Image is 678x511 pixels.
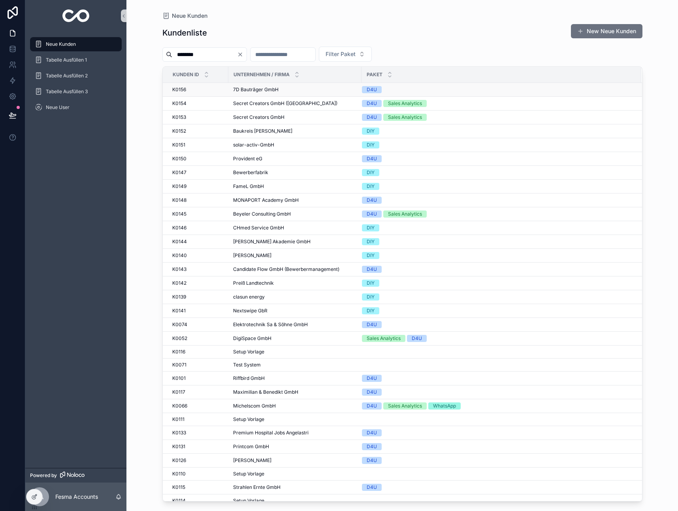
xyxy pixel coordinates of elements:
[362,307,632,314] a: DIY
[46,41,76,47] span: Neue Kunden
[367,266,377,273] div: D4U
[172,266,224,272] a: K0143
[172,308,224,314] a: K0141
[362,321,632,328] a: D4U
[172,156,186,162] span: K0150
[46,104,70,111] span: Neue User
[388,402,422,410] div: Sales Analytics
[233,142,274,148] span: solar-activ-GmbH
[233,375,357,381] a: Riffbird GmbH
[362,443,632,450] a: D4U
[362,280,632,287] a: DIY
[162,27,207,38] h1: Kundenliste
[362,100,632,107] a: D4USales Analytics
[172,308,186,314] span: K0141
[172,169,186,176] span: K0147
[172,252,187,259] span: K0140
[362,429,632,436] a: D4U
[233,471,264,477] span: Setup Vorlage
[388,100,422,107] div: Sales Analytics
[233,457,357,464] a: [PERSON_NAME]
[172,225,224,231] a: K0146
[172,484,185,490] span: K0115
[367,280,375,287] div: DIY
[233,211,357,217] a: Beyeler Consulting GmbH
[362,252,632,259] a: DIY
[233,183,357,190] a: FameL GmbH
[233,252,357,259] a: [PERSON_NAME]
[367,293,375,301] div: DIY
[233,443,357,450] a: Printcom GmbH
[172,183,224,190] a: K0149
[233,498,357,504] a: Setup Vorlage
[233,308,357,314] a: Nextswipe GbR
[172,280,186,286] span: K0142
[172,294,224,300] a: K0139
[367,321,377,328] div: D4U
[362,224,632,231] a: DIY
[30,85,122,99] a: Tabelle Ausfüllen 3
[367,443,377,450] div: D4U
[362,389,632,396] a: D4U
[367,457,377,464] div: D4U
[367,238,375,245] div: DIY
[172,266,186,272] span: K0143
[172,375,186,381] span: K0101
[233,403,276,409] span: Michelscom GmbH
[233,375,265,381] span: Riffbird GmbH
[172,294,186,300] span: K0139
[362,375,632,382] a: D4U
[172,335,224,342] a: K0052
[388,210,422,218] div: Sales Analytics
[172,349,185,355] span: K0116
[233,280,274,286] span: Preiß Landtechnik
[172,114,186,120] span: K0153
[233,471,357,477] a: Setup Vorlage
[172,183,186,190] span: K0149
[388,114,422,121] div: Sales Analytics
[367,210,377,218] div: D4U
[172,443,185,450] span: K0131
[172,239,187,245] span: K0144
[233,349,357,355] a: Setup Vorlage
[172,484,224,490] a: K0115
[233,308,267,314] span: Nextswipe GbR
[172,403,224,409] a: K0066
[367,402,377,410] div: D4U
[233,239,311,245] span: [PERSON_NAME] Akademie GmbH
[172,211,186,217] span: K0145
[367,71,382,78] span: Paket
[162,12,207,20] a: Neue Kunden
[172,335,187,342] span: K0052
[172,389,224,395] a: K0117
[233,389,298,395] span: Maximilian & Benedikt GmbH
[25,468,126,483] a: Powered by
[233,252,271,259] span: [PERSON_NAME]
[233,197,357,203] a: MONAPORT Academy GmbH
[367,375,377,382] div: D4U
[172,430,224,436] a: K0133
[233,114,284,120] span: Secret Creators GmbH
[367,224,375,231] div: DIY
[233,211,291,217] span: Beyeler Consulting GmbH
[46,88,88,95] span: Tabelle Ausfüllen 3
[233,183,264,190] span: FameL GmbH
[362,141,632,148] a: DIY
[233,430,357,436] a: Premium Hospital Jobs Angelastri
[172,375,224,381] a: K0101
[362,457,632,464] a: D4U
[362,86,632,93] a: D4U
[362,335,632,342] a: Sales AnalyticsD4U
[233,86,357,93] a: 7D Bauträger GmbH
[233,498,264,504] span: Setup Vorlage
[362,183,632,190] a: DIY
[412,335,422,342] div: D4U
[367,429,377,436] div: D4U
[233,86,279,93] span: 7D Bauträger GmbH
[233,335,357,342] a: DigiSpace GmbH
[571,24,642,38] button: New Neue Kunden
[362,266,632,273] a: D4U
[172,389,185,395] span: K0117
[433,402,456,410] div: WhatsApp
[233,169,268,176] span: Bewerberfabrik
